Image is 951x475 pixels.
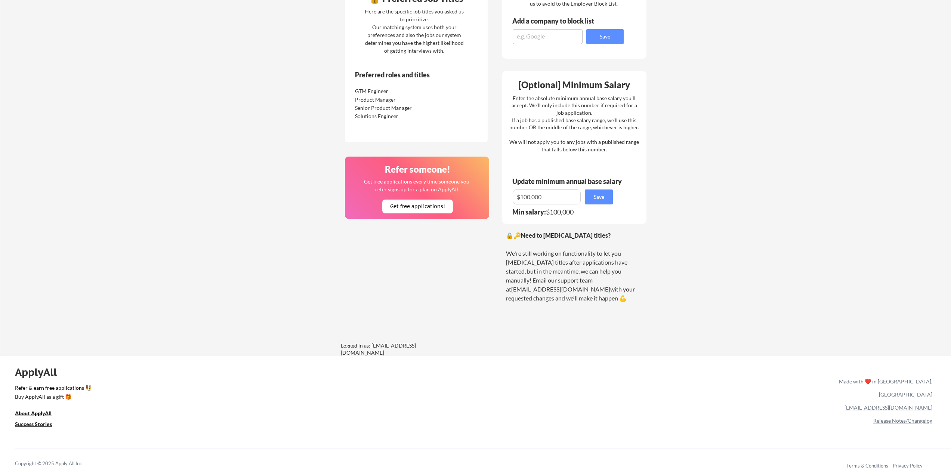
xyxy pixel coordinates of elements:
[348,165,487,174] div: Refer someone!
[355,112,434,120] div: Solutions Engineer
[15,393,90,402] a: Buy ApplyAll as a gift 🎁
[341,342,453,357] div: Logged in as: [EMAIL_ADDRESS][DOMAIN_NAME]
[15,366,65,379] div: ApplyAll
[15,410,52,416] u: About ApplyAll
[15,385,683,393] a: Refer & earn free applications 👯‍♀️
[893,463,923,469] a: Privacy Policy
[512,18,606,24] div: Add a company to block list
[873,417,932,424] a: Release Notes/Changelog
[505,80,644,89] div: [Optional] Minimum Salary
[845,404,932,411] a: [EMAIL_ADDRESS][DOMAIN_NAME]
[382,200,453,213] button: Get free applications!
[512,208,546,216] strong: Min salary:
[355,87,434,95] div: GTM Engineer
[355,104,434,112] div: Senior Product Manager
[15,410,62,419] a: About ApplyAll
[15,460,101,468] div: Copyright © 2025 Apply All Inc
[846,463,888,469] a: Terms & Conditions
[355,71,457,78] div: Preferred roles and titles
[363,178,470,193] div: Get free applications every time someone you refer signs up for a plan on ApplyAll
[585,189,613,204] button: Save
[15,394,90,400] div: Buy ApplyAll as a gift 🎁
[836,375,932,401] div: Made with ❤️ in [GEOGRAPHIC_DATA], [GEOGRAPHIC_DATA]
[355,96,434,104] div: Product Manager
[512,178,624,185] div: Update minimum annual base salary
[363,7,466,55] div: Here are the specific job titles you asked us to prioritize. Our matching system uses both your p...
[506,231,643,303] div: 🔒🔑 We're still working on functionality to let you [MEDICAL_DATA] titles after applications have ...
[15,421,52,427] u: Success Stories
[512,209,618,215] div: $100,000
[586,29,624,44] button: Save
[521,232,611,239] strong: Need to [MEDICAL_DATA] titles?
[509,95,639,153] div: Enter the absolute minimum annual base salary you'll accept. We'll only include this number if re...
[511,286,610,293] a: [EMAIL_ADDRESS][DOMAIN_NAME]
[15,420,62,430] a: Success Stories
[513,189,581,204] input: E.g. $100,000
